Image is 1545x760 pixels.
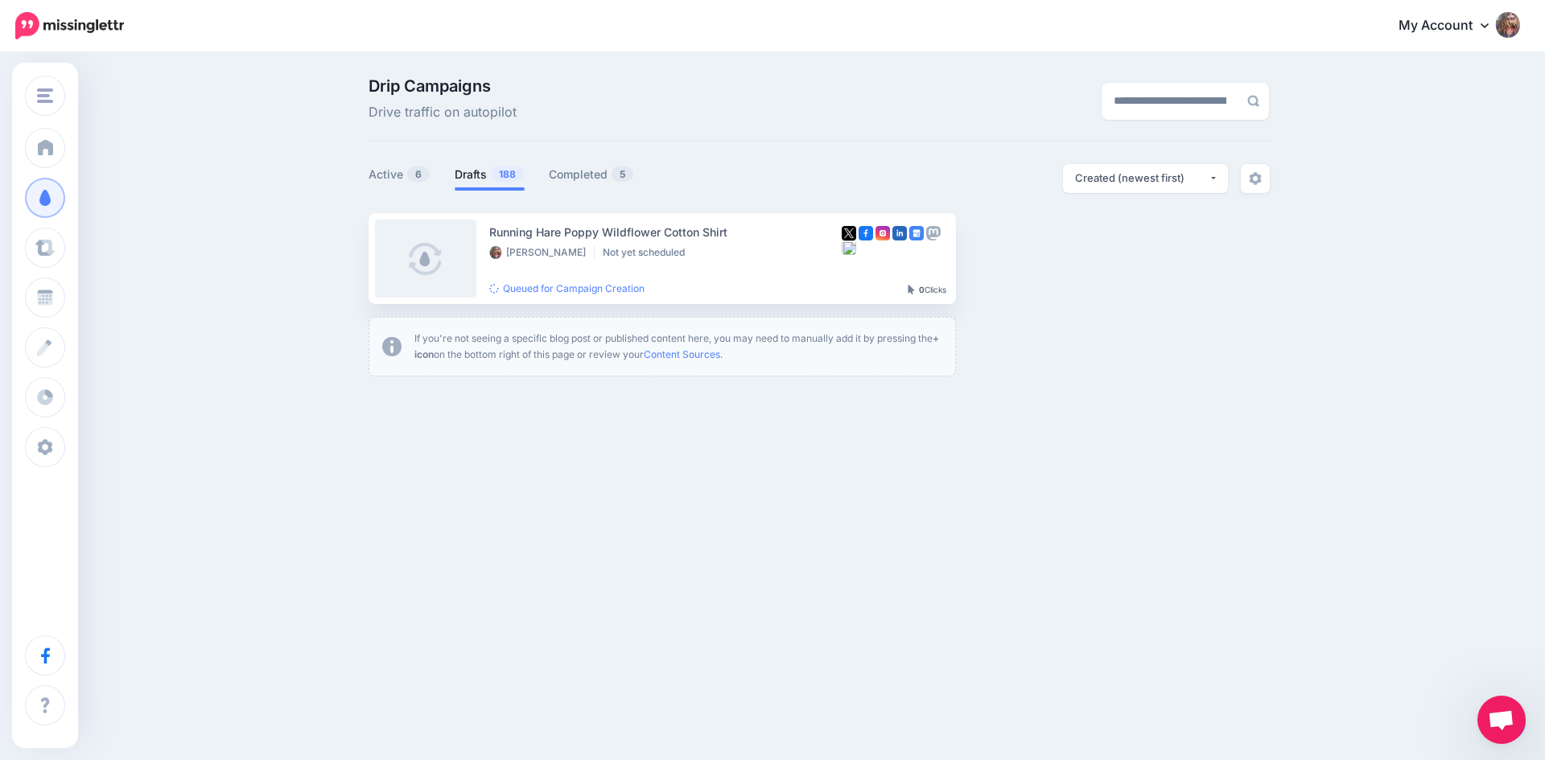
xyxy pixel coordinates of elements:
[644,348,720,360] a: Content Sources
[909,226,924,240] img: google_business-square.png
[859,226,873,240] img: facebook-square.png
[919,285,925,294] b: 0
[1477,696,1526,744] a: Open chat
[926,226,941,240] img: mastodon-grey-square.png
[369,165,431,184] a: Active6
[1382,6,1521,46] a: My Account
[455,165,525,184] a: Drafts188
[842,226,856,240] img: twitter-square.png
[489,246,595,259] li: [PERSON_NAME]
[1063,164,1228,193] button: Created (newest first)
[612,166,633,182] span: 5
[382,337,402,356] img: info-circle-grey.png
[908,286,946,295] div: Clicks
[414,331,942,363] p: If you're not seeing a specific blog post or published content here, you may need to manually add...
[1247,95,1259,107] img: search-grey-6.png
[908,285,915,294] img: pointer-grey-darker.png
[549,165,634,184] a: Completed5
[369,78,517,94] span: Drip Campaigns
[414,332,939,360] b: + icon
[489,223,842,241] div: Running Hare Poppy Wildflower Cotton Shirt
[1249,172,1262,185] img: settings-grey.png
[842,240,856,255] img: bluesky-grey-square.png
[15,12,124,39] img: Missinglettr
[1075,170,1209,186] div: Created (newest first)
[892,226,907,240] img: linkedin-square.png
[603,246,693,259] li: Not yet scheduled
[37,88,53,103] img: menu.png
[407,166,430,182] span: 6
[369,102,517,123] span: Drive traffic on autopilot
[491,166,524,182] span: 188
[875,226,890,240] img: instagram-square.png
[489,282,645,294] a: Queued for Campaign Creation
